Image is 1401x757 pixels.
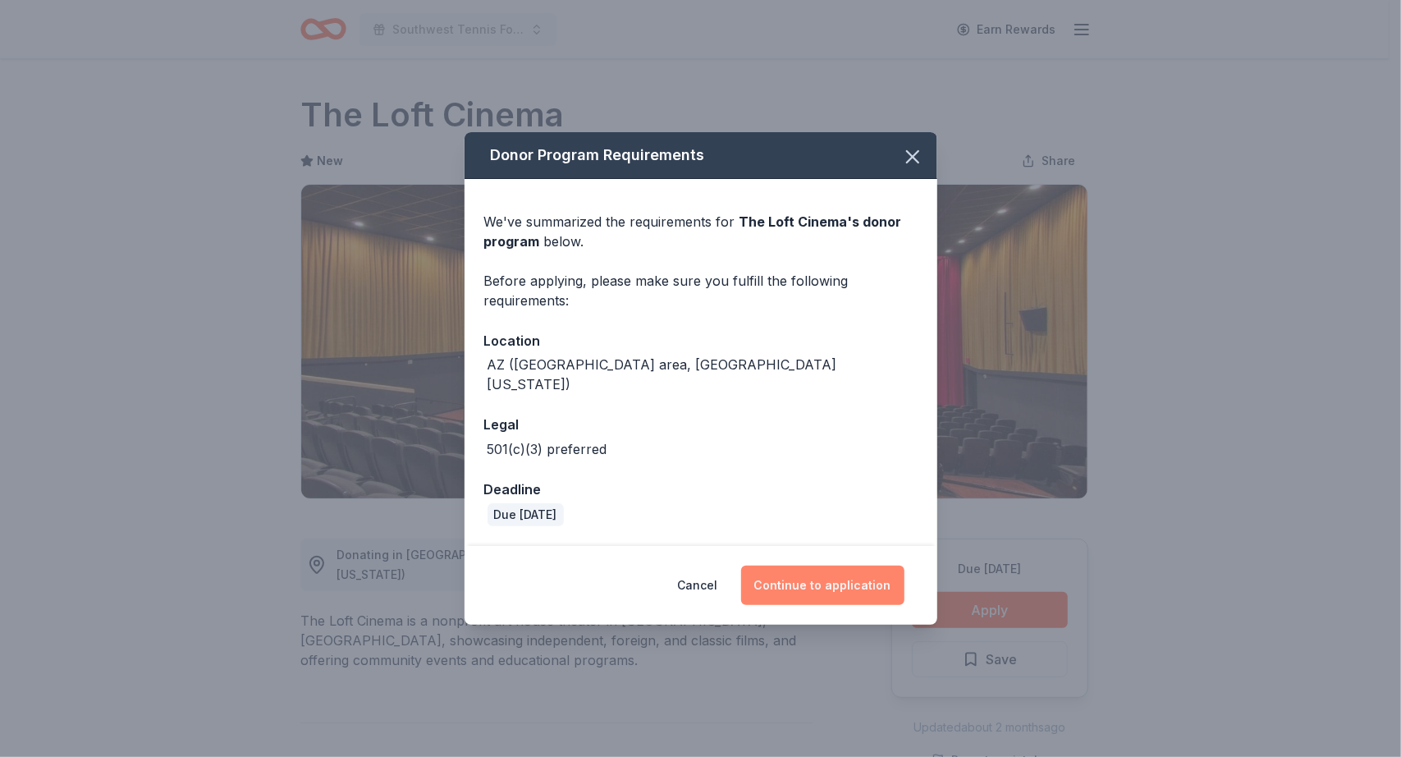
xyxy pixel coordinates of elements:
[488,439,607,459] div: 501(c)(3) preferred
[465,132,937,179] div: Donor Program Requirements
[678,566,718,605] button: Cancel
[484,479,918,500] div: Deadline
[741,566,904,605] button: Continue to application
[484,414,918,435] div: Legal
[484,330,918,351] div: Location
[484,212,918,251] div: We've summarized the requirements for below.
[488,503,564,526] div: Due [DATE]
[484,271,918,310] div: Before applying, please make sure you fulfill the following requirements:
[488,355,918,394] div: AZ ([GEOGRAPHIC_DATA] area, [GEOGRAPHIC_DATA][US_STATE])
